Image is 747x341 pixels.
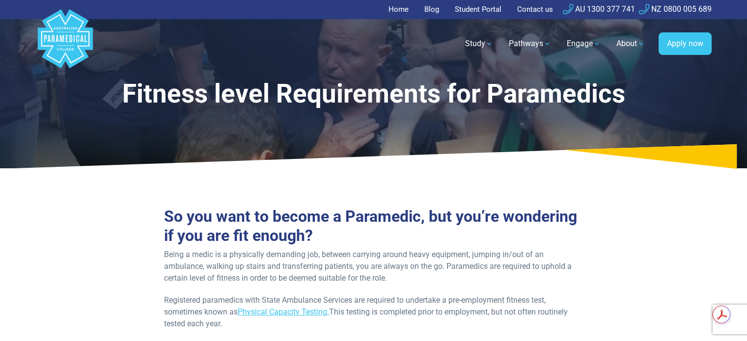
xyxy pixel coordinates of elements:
h1: Fitness level Requirements for Paramedics [120,79,627,109]
a: About [610,30,651,57]
p: Registered paramedics with State Ambulance Services are required to undertake a pre-employment fi... [164,294,583,330]
a: Apply now [659,32,712,55]
a: Australian Paramedical College [36,19,95,69]
p: Being a medic is a physically demanding job, between carrying around heavy equipment, jumping in/... [164,249,583,284]
a: Study [459,30,499,57]
a: AU 1300 377 741 [563,4,635,14]
h2: So you want to become a Paramedic, but you’re wondering if you are fit enough? [164,207,583,245]
a: Engage [561,30,607,57]
a: NZ 0800 005 689 [639,4,712,14]
a: Physical Capacity Testing. [238,307,329,316]
a: Pathways [503,30,557,57]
